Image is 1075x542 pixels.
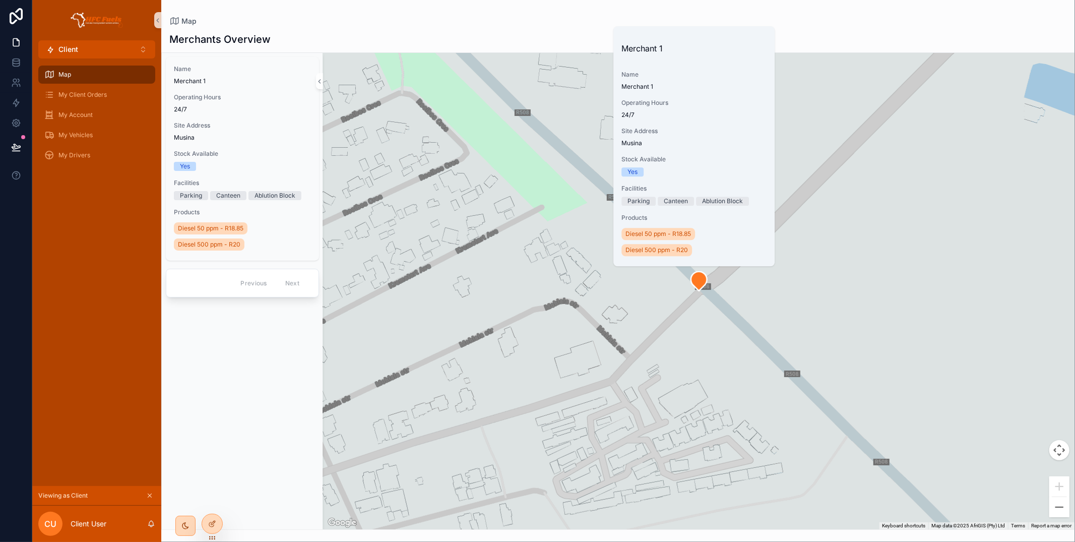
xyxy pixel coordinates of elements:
a: Diesel 500 ppm - R20 [621,244,692,256]
span: Facilities [174,179,311,187]
span: Client [58,44,78,54]
a: My Account [38,106,155,124]
span: Operating Hours [174,93,311,101]
span: Site Address [621,127,767,135]
a: Diesel 50 ppm - R18.85 [621,228,695,240]
span: 24/7 [621,111,767,119]
button: Map camera controls [1049,440,1069,460]
h1: Merchants Overview [169,32,271,46]
a: Diesel 500 ppm - R20 [174,238,244,251]
h2: Merchant 1 [621,42,767,54]
span: Site Address [174,122,311,130]
div: Canteen [216,191,240,200]
div: Yes [180,162,190,171]
span: Stock Available [174,150,311,158]
button: Keyboard shortcuts [882,522,925,529]
span: Name [621,71,767,79]
span: Stock Available [621,155,767,163]
a: My Drivers [38,146,155,164]
span: Map [181,16,197,26]
span: Name [174,65,311,73]
div: scrollable content [32,58,161,177]
div: Ablution Block [702,197,743,206]
span: Operating Hours [621,99,767,107]
a: My Vehicles [38,126,155,144]
span: Products [621,214,767,222]
a: Terms (opens in new tab) [1011,523,1025,528]
span: Diesel 50 ppm - R18.85 [178,224,243,232]
span: My Account [58,111,93,119]
a: Report a map error [1031,523,1071,528]
span: Map data ©2025 AfriGIS (Pty) Ltd [931,523,1005,528]
p: Client User [71,519,106,529]
button: Select Button [38,40,155,58]
span: Products [174,208,311,216]
span: Diesel 500 ppm - R20 [178,240,240,249]
span: Musina [621,139,767,147]
span: My Drivers [58,151,90,159]
a: Open this area in Google Maps (opens a new window) [326,516,359,529]
div: Canteen [664,197,688,206]
img: Google [326,516,359,529]
a: My Client Orders [38,86,155,104]
a: Diesel 50 ppm - R18.85 [174,222,247,234]
span: Viewing as Client [38,492,88,500]
span: 24/7 [174,105,311,113]
div: Parking [180,191,202,200]
span: Diesel 500 ppm - R20 [625,246,688,254]
button: Zoom in [1049,476,1069,497]
a: Map [169,16,197,26]
a: Map [38,66,155,84]
span: My Client Orders [58,91,107,99]
span: Map [58,71,71,79]
span: My Vehicles [58,131,93,139]
span: Merchant 1 [174,77,311,85]
span: Musina [174,134,311,142]
div: Parking [627,197,650,206]
img: App logo [70,12,124,28]
span: CU [44,518,56,530]
div: Ablution Block [255,191,295,200]
a: NameMerchant 1Operating Hours24/7Site AddressMusinaStock AvailableYesFacilitiesParkingCanteenAblu... [166,57,319,261]
span: Merchant 1 [621,83,767,91]
a: Merchant 1NameMerchant 1Operating Hours24/7Site AddressMusinaStock AvailableYesFacilitiesParkingC... [613,26,775,266]
span: Facilities [621,185,767,193]
div: Yes [627,167,638,176]
span: Diesel 50 ppm - R18.85 [625,230,691,238]
button: Zoom out [1049,497,1069,517]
